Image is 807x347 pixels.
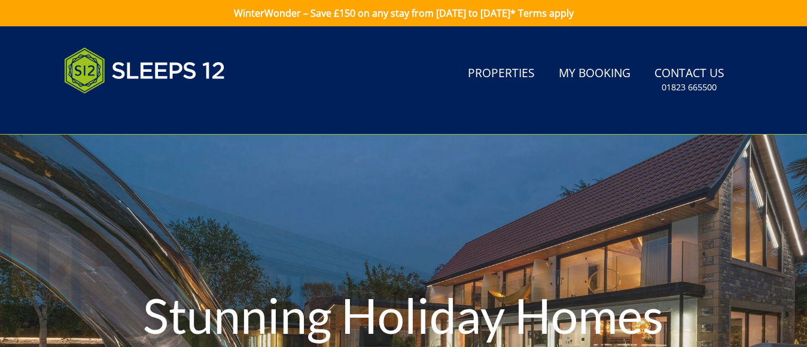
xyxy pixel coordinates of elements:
[58,108,184,118] iframe: Customer reviews powered by Trustpilot
[650,60,729,99] a: Contact Us01823 665500
[662,81,717,93] small: 01823 665500
[463,60,540,87] a: Properties
[64,41,226,101] img: Sleeps 12
[554,60,635,87] a: My Booking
